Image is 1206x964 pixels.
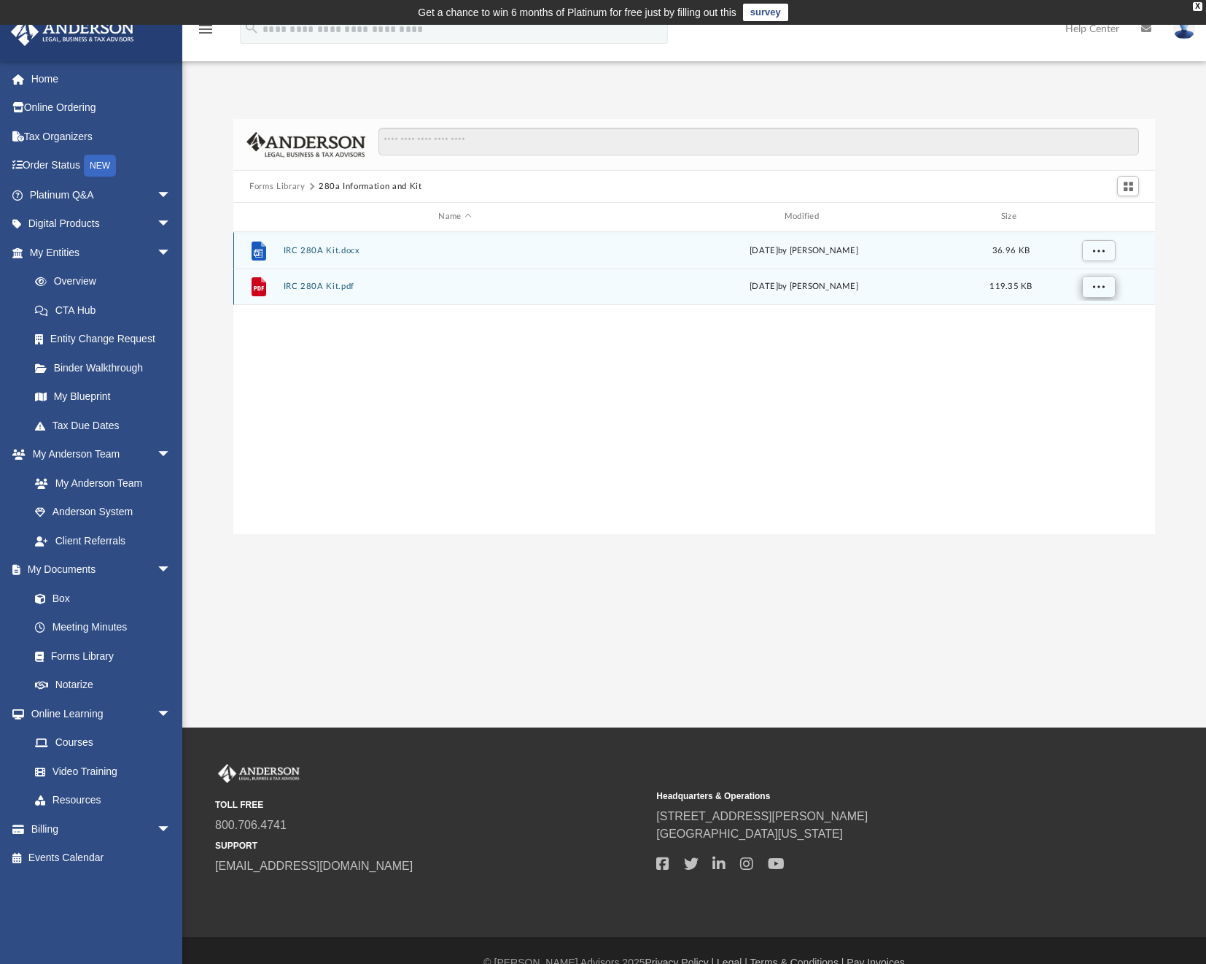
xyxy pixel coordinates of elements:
[10,122,193,151] a: Tax Organizers
[84,155,116,177] div: NEW
[215,839,646,852] small: SUPPORT
[633,280,976,293] div: [DATE] by [PERSON_NAME]
[20,584,179,613] a: Box
[20,671,186,700] a: Notarize
[20,786,186,815] a: Resources
[20,526,186,555] a: Client Referrals
[157,180,186,210] span: arrow_drop_down
[1082,239,1116,261] button: More options
[10,64,193,93] a: Home
[157,209,186,239] span: arrow_drop_down
[20,325,193,354] a: Entity Change Request
[283,210,626,223] div: Name
[378,128,1139,155] input: Search files and folders
[656,790,1087,803] small: Headquarters & Operations
[982,210,1040,223] div: Size
[157,699,186,729] span: arrow_drop_down
[319,180,422,193] button: 280a Information and Kit
[215,860,413,872] a: [EMAIL_ADDRESS][DOMAIN_NAME]
[215,819,287,831] a: 800.706.4741
[10,238,193,267] a: My Entitiesarrow_drop_down
[656,828,843,840] a: [GEOGRAPHIC_DATA][US_STATE]
[197,28,214,38] a: menu
[284,246,626,255] button: IRC 280A Kit.docx
[197,20,214,38] i: menu
[10,699,186,728] a: Online Learningarrow_drop_down
[20,613,186,642] a: Meeting Minutes
[20,641,179,671] a: Forms Library
[244,20,260,36] i: search
[7,18,139,46] img: Anderson Advisors Platinum Portal
[215,764,303,783] img: Anderson Advisors Platinum Portal
[10,209,193,239] a: Digital Productsarrow_drop_down
[656,810,868,822] a: [STREET_ADDRESS][PERSON_NAME]
[1193,2,1202,11] div: close
[990,282,1032,290] span: 119.35 KB
[233,232,1155,534] div: grid
[10,555,186,585] a: My Documentsarrow_drop_down
[418,4,736,21] div: Get a chance to win 6 months of Platinum for free just by filling out this
[20,411,193,440] a: Tax Due Dates
[20,728,186,757] a: Courses
[10,844,193,873] a: Events Calendar
[1082,276,1116,298] button: More options
[992,246,1030,254] span: 36.96 KB
[240,210,276,223] div: id
[20,382,186,412] a: My Blueprint
[1046,210,1148,223] div: id
[20,353,193,382] a: Binder Walkthrough
[215,798,646,811] small: TOLL FREE
[10,440,186,469] a: My Anderson Teamarrow_drop_down
[1117,176,1139,196] button: Switch to Grid View
[157,555,186,585] span: arrow_drop_down
[632,210,976,223] div: Modified
[10,151,193,181] a: Order StatusNEW
[10,814,193,844] a: Billingarrow_drop_down
[1173,18,1195,39] img: User Pic
[157,440,186,470] span: arrow_drop_down
[633,244,976,257] div: [DATE] by [PERSON_NAME]
[20,757,179,786] a: Video Training
[157,238,186,268] span: arrow_drop_down
[20,498,186,527] a: Anderson System
[20,468,179,498] a: My Anderson Team
[249,180,305,193] button: Forms Library
[743,4,788,21] a: survey
[20,267,193,296] a: Overview
[157,814,186,844] span: arrow_drop_down
[284,282,626,291] button: IRC 280A Kit.pdf
[20,296,193,325] a: CTA Hub
[10,93,193,123] a: Online Ordering
[10,180,193,209] a: Platinum Q&Aarrow_drop_down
